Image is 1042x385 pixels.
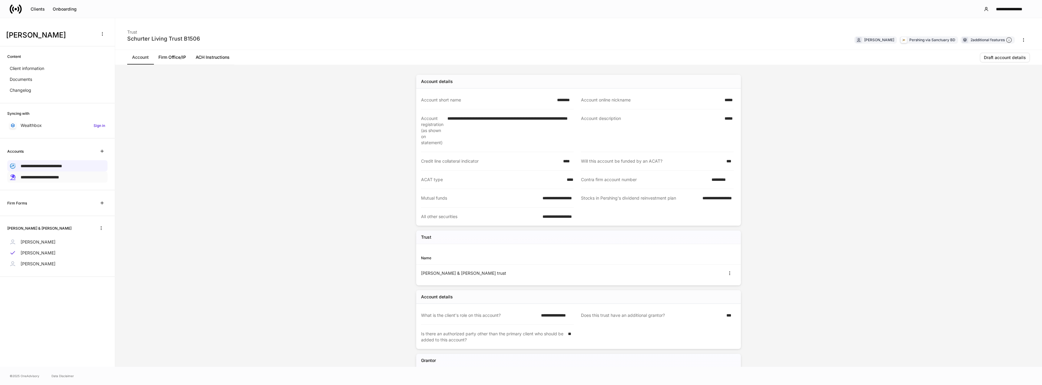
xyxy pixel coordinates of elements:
h6: Content [7,54,21,59]
button: Onboarding [49,4,81,14]
div: Onboarding [53,7,77,11]
div: Account description [581,115,721,146]
a: [PERSON_NAME] [7,258,108,269]
p: Documents [10,76,32,82]
a: Changelog [7,85,108,96]
div: Account details [421,294,453,300]
p: Wealthbox [21,122,42,128]
a: Firm Office/IP [154,50,191,65]
div: Name [421,255,579,261]
div: [PERSON_NAME] & [PERSON_NAME] trust [421,270,579,276]
h6: Syncing with [7,111,29,116]
div: Is there an authorized party other than the primary client who should be added to this account? [421,331,564,343]
a: Account [127,50,154,65]
h6: Sign in [94,123,105,128]
div: Clients [31,7,45,11]
p: Client information [10,65,44,71]
div: Contra firm account number [581,177,708,183]
a: ACH Instructions [191,50,234,65]
p: Changelog [10,87,31,93]
div: [PERSON_NAME] [864,37,894,43]
p: [PERSON_NAME] [21,239,55,245]
h6: [PERSON_NAME] & [PERSON_NAME] [7,225,71,231]
a: Documents [7,74,108,85]
p: [PERSON_NAME] [21,261,55,267]
h5: Trust [421,234,431,240]
div: 2 additional features [971,37,1012,43]
span: © 2025 OneAdvisory [10,373,39,378]
div: Credit line collateral indicator [421,158,559,164]
div: All other securities [421,214,539,220]
h6: Accounts [7,148,24,154]
div: Trust [127,25,200,35]
div: Account details [421,78,453,85]
a: Data Disclaimer [51,373,74,378]
div: Account registration (as shown on statement) [421,115,444,146]
h3: [PERSON_NAME] [6,30,94,40]
a: [PERSON_NAME] [7,247,108,258]
button: Clients [27,4,49,14]
p: [PERSON_NAME] [21,250,55,256]
a: WealthboxSign in [7,120,108,131]
div: Account short name [421,97,553,103]
div: Mutual funds [421,195,539,201]
div: Account online nickname [581,97,721,103]
a: [PERSON_NAME] [7,237,108,247]
div: Pershing via Sanctuary BD [909,37,955,43]
div: Stocks in Pershing's dividend reinvestment plan [581,195,699,201]
a: Client information [7,63,108,74]
div: Will this account be funded by an ACAT? [581,158,723,164]
div: Schurter Living Trust B1506 [127,35,200,42]
div: Draft account details [984,55,1026,60]
h6: Firm Forms [7,200,27,206]
div: What is the client's role on this account? [421,312,537,318]
h5: Grantor [421,357,436,363]
div: ACAT type [421,177,563,183]
div: Does this trust have an additional grantor? [581,312,723,319]
button: Draft account details [980,53,1030,62]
